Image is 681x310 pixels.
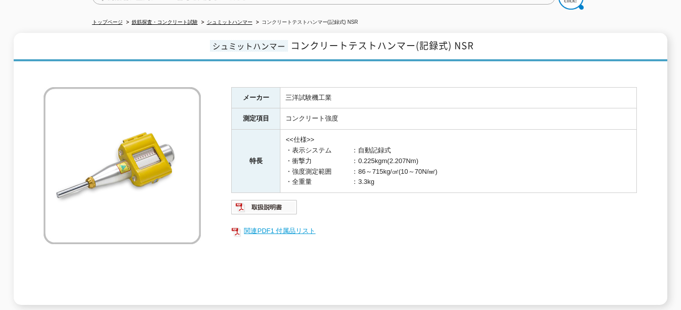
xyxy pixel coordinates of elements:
th: 測定項目 [232,108,280,130]
img: コンクリートテストハンマー(記録式) NSR [44,87,201,244]
img: 取扱説明書 [231,199,298,215]
a: シュミットハンマー [207,19,253,25]
a: 関連PDF1 付属品リスト [231,224,637,238]
a: 取扱説明書 [231,206,298,213]
th: メーカー [232,87,280,108]
span: コンクリートテストハンマー(記録式) NSR [291,38,474,52]
a: トップページ [92,19,123,25]
li: コンクリートテストハンマー(記録式) NSR [254,17,359,28]
td: コンクリート強度 [280,108,637,130]
a: 鉄筋探査・コンクリート試験 [132,19,198,25]
td: <<仕様>> ・表示システム ：自動記録式 ・衝撃力 ：0.225kgm(2.207Nm) ・強度測定範囲 ：86～715kg/㎠(10～70N/㎟) ・全重量 ：3.3kg [280,130,637,193]
td: 三洋試験機工業 [280,87,637,108]
th: 特長 [232,130,280,193]
span: シュミットハンマー [210,40,288,52]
